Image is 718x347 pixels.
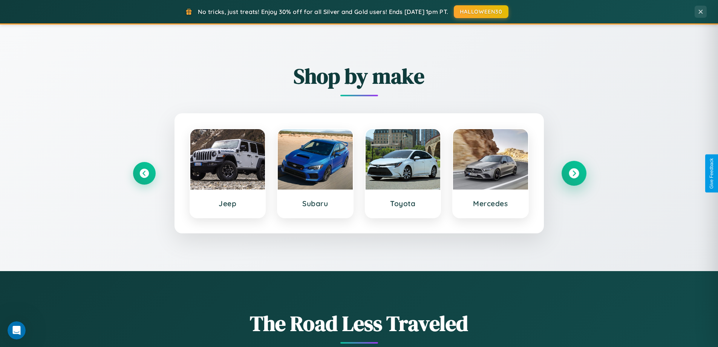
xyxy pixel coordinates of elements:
[454,5,508,18] button: HALLOWEEN30
[8,321,26,339] iframe: Intercom live chat
[285,199,345,208] h3: Subaru
[709,158,714,189] div: Give Feedback
[133,62,585,91] h2: Shop by make
[461,199,521,208] h3: Mercedes
[133,309,585,338] h1: The Road Less Traveled
[198,199,258,208] h3: Jeep
[198,8,448,15] span: No tricks, just treats! Enjoy 30% off for all Silver and Gold users! Ends [DATE] 1pm PT.
[373,199,433,208] h3: Toyota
